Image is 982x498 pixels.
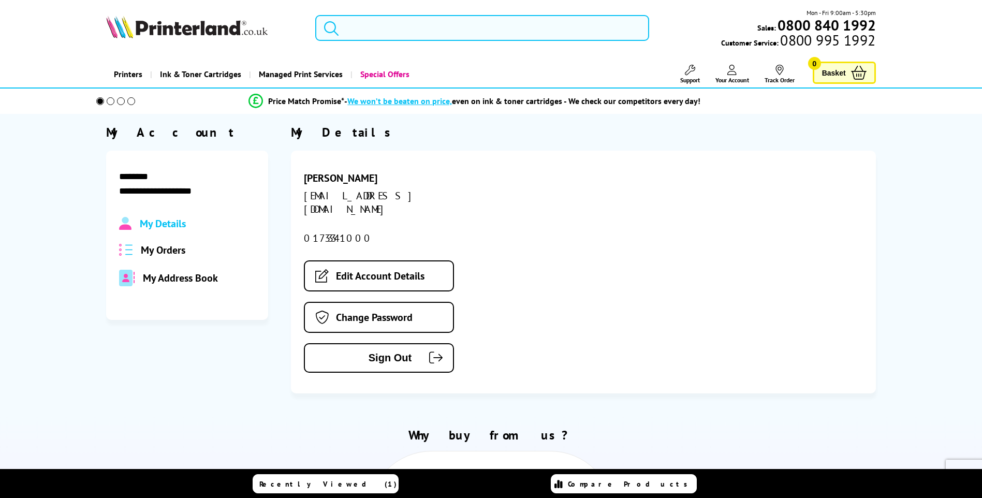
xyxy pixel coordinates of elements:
[253,474,399,493] a: Recently Viewed (1)
[106,16,268,38] img: Printerland Logo
[778,16,876,35] b: 0800 840 1992
[119,270,135,286] img: address-book-duotone-solid.svg
[82,92,868,110] li: modal_Promise
[721,35,875,48] span: Customer Service:
[344,96,700,106] div: - even on ink & toner cartridges - We check our competitors every day!
[680,76,700,84] span: Support
[765,65,795,84] a: Track Order
[291,124,876,140] div: My Details
[160,61,241,87] span: Ink & Toner Cartridges
[119,244,133,256] img: all-order.svg
[715,76,749,84] span: Your Account
[813,62,876,84] a: Basket 0
[143,271,218,285] span: My Address Book
[715,65,749,84] a: Your Account
[249,61,350,87] a: Managed Print Services
[304,189,488,216] div: [EMAIL_ADDRESS][DOMAIN_NAME]
[304,171,488,185] div: [PERSON_NAME]
[259,479,397,489] span: Recently Viewed (1)
[304,302,454,333] a: Change Password
[141,243,185,257] span: My Orders
[350,61,417,87] a: Special Offers
[680,65,700,84] a: Support
[268,96,344,106] span: Price Match Promise*
[807,8,876,18] span: Mon - Fri 9:00am - 5:30pm
[822,66,846,80] span: Basket
[551,474,697,493] a: Compare Products
[119,217,131,230] img: Profile.svg
[140,217,186,230] span: My Details
[304,343,454,373] button: Sign Out
[776,20,876,30] a: 0800 840 1992
[757,23,776,33] span: Sales:
[304,231,488,245] div: 01733341000
[106,16,302,40] a: Printerland Logo
[808,57,821,70] span: 0
[320,352,412,364] span: Sign Out
[304,260,454,291] a: Edit Account Details
[106,124,268,140] div: My Account
[347,96,452,106] span: We won’t be beaten on price,
[779,35,875,45] span: 0800 995 1992
[150,61,249,87] a: Ink & Toner Cartridges
[106,61,150,87] a: Printers
[568,479,693,489] span: Compare Products
[106,427,875,443] h2: Why buy from us?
